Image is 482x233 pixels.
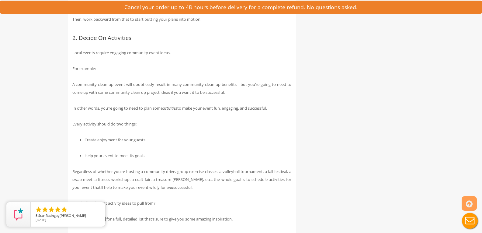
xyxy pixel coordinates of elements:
[72,80,291,96] p: A community clean-up event will doubtlessly result in many community clean up benefits—but you’re...
[60,213,86,218] span: [PERSON_NAME]
[72,35,291,41] h3: 2. Decide On Activities
[85,136,291,144] li: Create enjoyment for your guests
[72,215,291,223] p: Check out for a full, detailed list that’s sure to give you some amazing inspiration.
[72,49,291,57] p: Local events require engaging community event ideas.
[36,217,46,222] span: [DATE]
[54,206,61,213] li: 
[72,15,291,23] p: Then, work backward from that to start putting your plans into motion.
[167,185,173,190] em: and
[41,206,49,213] li: 
[36,214,100,218] span: by
[72,120,291,128] p: Every activity should do two things:
[12,208,25,221] img: Review Rating
[458,209,482,233] button: Live Chat
[72,168,291,191] p: Regardless of whether you’re hosting a community drive, group exercise classes, a volleyball tour...
[72,104,291,112] p: In other words, you’re going to need to plan some to make your event fun, engaging, and successful.
[35,206,42,213] li: 
[72,199,291,207] p: Need a list of event activity ideas to pull from?
[163,105,177,111] em: activities
[61,206,68,213] li: 
[48,206,55,213] li: 
[85,152,291,160] li: Help your event to meet its goals
[36,213,37,218] span: 5
[38,213,56,218] span: Star Rating
[72,65,291,72] p: For example:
